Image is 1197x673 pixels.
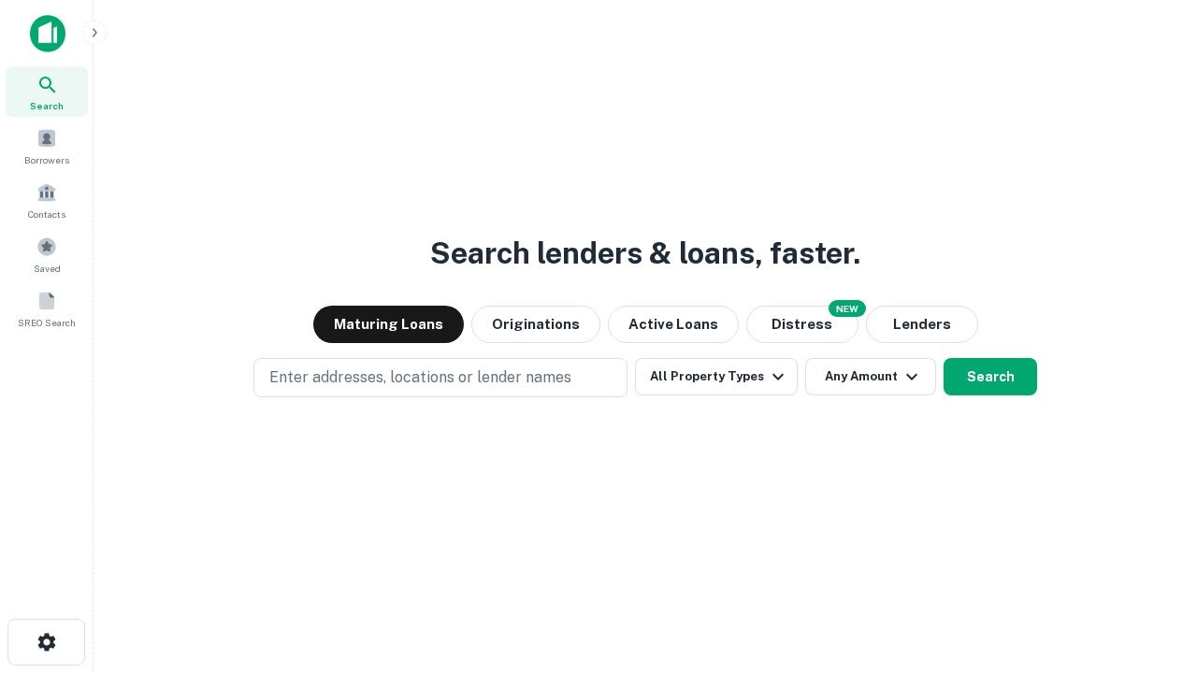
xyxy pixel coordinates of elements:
[430,231,860,276] h3: Search lenders & loans, faster.
[944,358,1037,395] button: Search
[1103,523,1197,613] iframe: Chat Widget
[6,121,88,171] a: Borrowers
[313,306,464,343] button: Maturing Loans
[608,306,739,343] button: Active Loans
[6,283,88,334] a: SREO Search
[253,358,627,397] button: Enter addresses, locations or lender names
[471,306,600,343] button: Originations
[18,315,76,330] span: SREO Search
[30,98,64,113] span: Search
[6,229,88,279] a: Saved
[635,358,798,395] button: All Property Types
[866,306,978,343] button: Lenders
[6,175,88,225] a: Contacts
[269,366,571,389] p: Enter addresses, locations or lender names
[829,300,866,317] div: NEW
[34,261,61,276] span: Saved
[28,207,65,222] span: Contacts
[805,358,936,395] button: Any Amount
[24,152,69,167] span: Borrowers
[746,306,858,343] button: Search distressed loans with lien and other non-mortgage details.
[6,66,88,117] a: Search
[30,15,65,52] img: capitalize-icon.png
